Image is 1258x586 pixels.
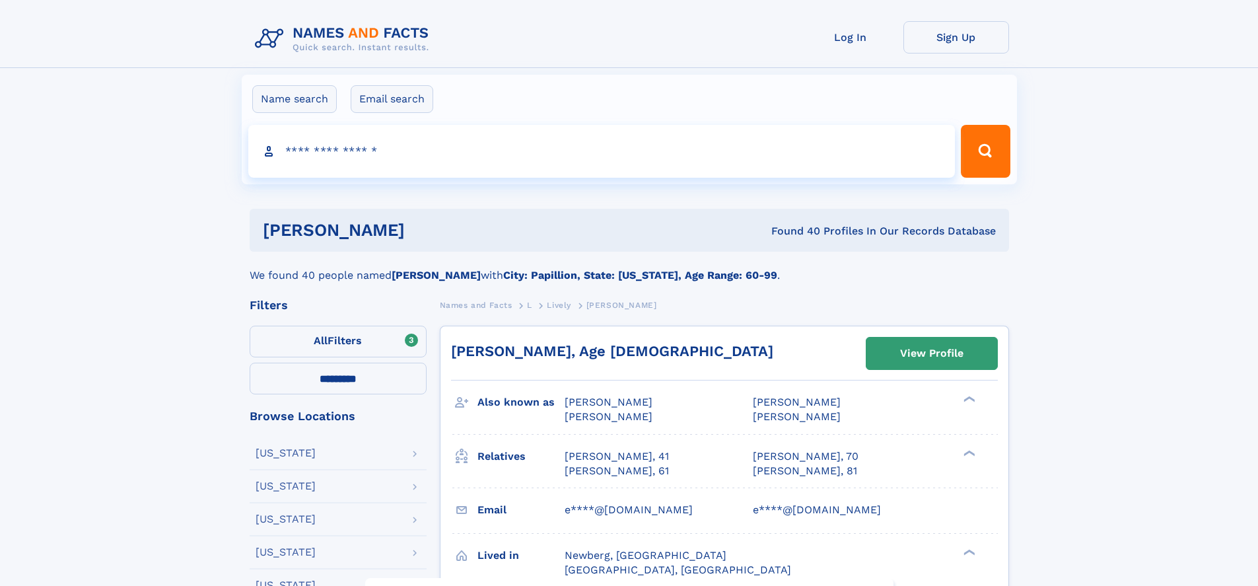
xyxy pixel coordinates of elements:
[314,334,328,347] span: All
[477,544,565,567] h3: Lived in
[392,269,481,281] b: [PERSON_NAME]
[565,549,726,562] span: Newberg, [GEOGRAPHIC_DATA]
[753,410,841,423] span: [PERSON_NAME]
[527,297,532,313] a: L
[252,85,337,113] label: Name search
[503,269,777,281] b: City: Papillion, State: [US_STATE], Age Range: 60-99
[588,224,996,238] div: Found 40 Profiles In Our Records Database
[753,396,841,408] span: [PERSON_NAME]
[960,395,976,404] div: ❯
[263,222,588,238] h1: [PERSON_NAME]
[451,343,773,359] a: [PERSON_NAME], Age [DEMOGRAPHIC_DATA]
[250,21,440,57] img: Logo Names and Facts
[256,547,316,558] div: [US_STATE]
[256,481,316,492] div: [US_STATE]
[565,396,652,408] span: [PERSON_NAME]
[866,338,997,369] a: View Profile
[248,125,956,178] input: search input
[565,449,669,464] a: [PERSON_NAME], 41
[547,301,571,310] span: Lively
[753,464,857,478] a: [PERSON_NAME], 81
[527,301,532,310] span: L
[900,338,963,369] div: View Profile
[256,514,316,525] div: [US_STATE]
[547,297,571,313] a: Lively
[440,297,512,313] a: Names and Facts
[250,252,1009,283] div: We found 40 people named with .
[753,449,858,464] a: [PERSON_NAME], 70
[586,301,657,310] span: [PERSON_NAME]
[903,21,1009,54] a: Sign Up
[250,299,427,311] div: Filters
[960,548,976,556] div: ❯
[565,410,652,423] span: [PERSON_NAME]
[477,391,565,414] h3: Also known as
[351,85,433,113] label: Email search
[960,449,976,457] div: ❯
[250,410,427,422] div: Browse Locations
[565,564,791,576] span: [GEOGRAPHIC_DATA], [GEOGRAPHIC_DATA]
[565,464,669,478] a: [PERSON_NAME], 61
[256,448,316,458] div: [US_STATE]
[961,125,1010,178] button: Search Button
[477,445,565,468] h3: Relatives
[798,21,903,54] a: Log In
[250,326,427,357] label: Filters
[477,499,565,521] h3: Email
